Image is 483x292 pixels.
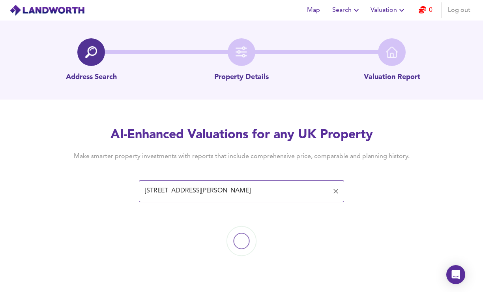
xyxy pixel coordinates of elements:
img: logo [9,4,85,16]
img: search-icon [85,46,97,58]
span: Valuation [371,5,406,16]
button: 0 [413,2,438,18]
button: Map [301,2,326,18]
p: Property Details [214,72,269,83]
button: Clear [330,186,341,197]
img: Loading... [202,202,281,281]
img: filter-icon [236,46,247,58]
span: Search [332,5,361,16]
button: Valuation [367,2,410,18]
h2: AI-Enhanced Valuations for any UK Property [62,126,421,144]
img: home-icon [386,46,398,58]
div: Open Intercom Messenger [446,265,465,284]
p: Valuation Report [364,72,420,83]
span: Log out [448,5,470,16]
input: Enter a postcode to start... [142,184,329,199]
h4: Make smarter property investments with reports that include comprehensive price, comparable and p... [62,152,421,161]
span: Map [304,5,323,16]
button: Log out [445,2,474,18]
p: Address Search [66,72,117,83]
a: 0 [419,5,432,16]
button: Search [329,2,364,18]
